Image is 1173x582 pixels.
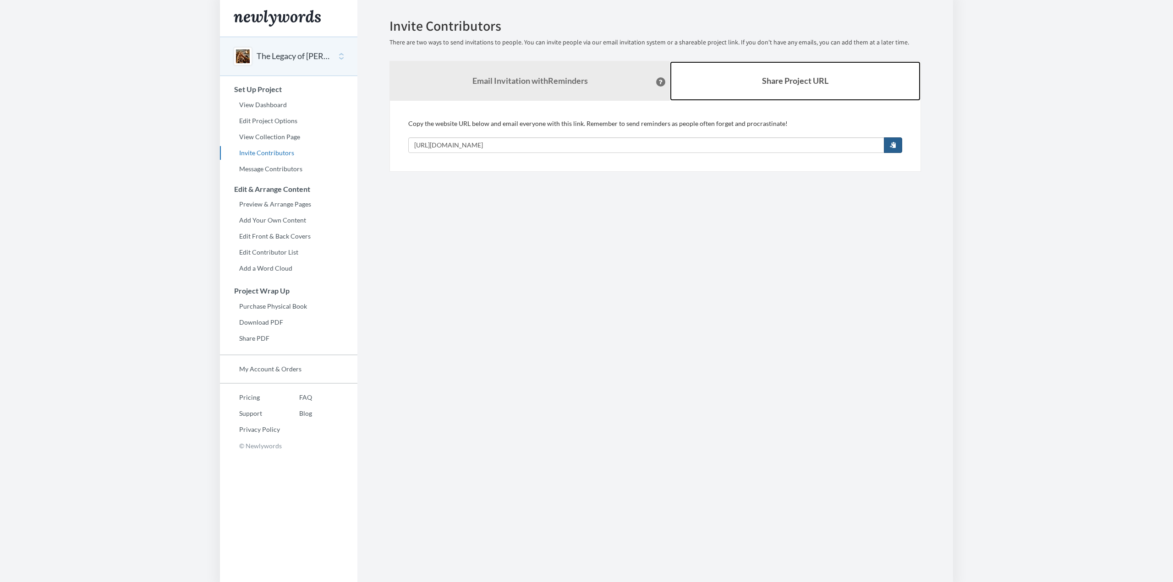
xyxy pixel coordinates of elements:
p: There are two ways to send invitations to people. You can invite people via our email invitation ... [389,38,921,47]
a: Message Contributors [220,162,357,176]
div: Copy the website URL below and email everyone with this link. Remember to send reminders as peopl... [408,119,902,153]
a: Add a Word Cloud [220,261,357,275]
a: Edit Front & Back Covers [220,229,357,243]
a: Share PDF [220,332,357,345]
h3: Set Up Project [220,85,357,93]
p: © Newlywords [220,439,357,453]
h2: Invite Contributors [389,18,921,33]
button: The Legacy of [PERSON_NAME] [257,50,331,62]
a: Support [220,407,280,420]
a: View Collection Page [220,130,357,144]
a: Purchase Physical Book [220,299,357,313]
a: Invite Contributors [220,146,357,160]
h3: Project Wrap Up [220,287,357,295]
a: Preview & Arrange Pages [220,197,357,211]
a: Privacy Policy [220,423,280,436]
a: Add Your Own Content [220,213,357,227]
a: My Account & Orders [220,362,357,376]
strong: Email Invitation with Reminders [472,76,588,86]
a: Edit Project Options [220,114,357,128]
b: Share Project URL [762,76,828,86]
a: Edit Contributor List [220,245,357,259]
a: View Dashboard [220,98,357,112]
a: FAQ [280,391,312,404]
a: Download PDF [220,315,357,329]
h3: Edit & Arrange Content [220,185,357,193]
a: Blog [280,407,312,420]
span: Support [18,6,51,15]
a: Pricing [220,391,280,404]
img: Newlywords logo [234,10,321,27]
